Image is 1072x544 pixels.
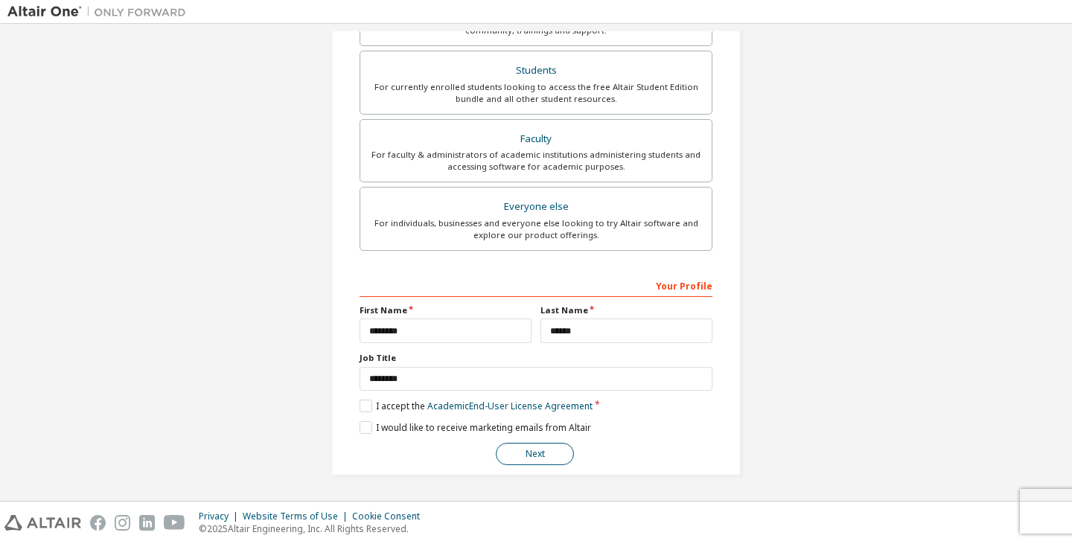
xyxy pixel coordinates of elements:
label: I would like to receive marketing emails from Altair [360,421,591,434]
button: Next [496,443,574,465]
img: instagram.svg [115,515,130,531]
img: facebook.svg [90,515,106,531]
div: Your Profile [360,273,712,297]
img: youtube.svg [164,515,185,531]
div: Privacy [199,511,243,522]
div: Cookie Consent [352,511,429,522]
div: For individuals, businesses and everyone else looking to try Altair software and explore our prod... [369,217,703,241]
img: altair_logo.svg [4,515,81,531]
label: First Name [360,304,532,316]
label: I accept the [360,400,593,412]
div: For faculty & administrators of academic institutions administering students and accessing softwa... [369,149,703,173]
label: Last Name [540,304,712,316]
div: Everyone else [369,196,703,217]
img: Altair One [7,4,194,19]
div: Website Terms of Use [243,511,352,522]
div: Students [369,60,703,81]
a: Academic End-User License Agreement [427,400,593,412]
p: © 2025 Altair Engineering, Inc. All Rights Reserved. [199,522,429,535]
label: Job Title [360,352,712,364]
div: For currently enrolled students looking to access the free Altair Student Edition bundle and all ... [369,81,703,105]
div: Faculty [369,129,703,150]
img: linkedin.svg [139,515,155,531]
